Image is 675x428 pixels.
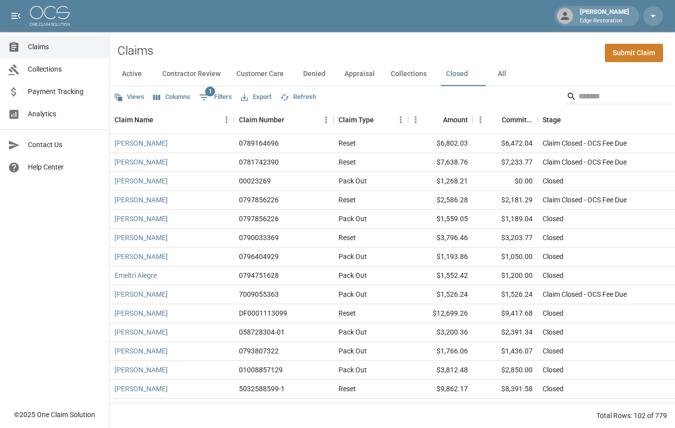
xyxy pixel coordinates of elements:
[114,346,168,356] a: [PERSON_NAME]
[6,6,26,26] button: open drawer
[580,17,629,25] p: Edge Restoration
[151,89,193,105] button: Select columns
[566,88,673,106] div: Search
[30,6,70,26] img: ocs-logo-white-transparent.png
[502,106,533,134] div: Committed Amount
[239,214,279,224] div: 0797856226
[473,153,538,172] div: $7,233.77
[473,399,538,418] div: $5,294.70
[278,89,319,105] button: Refresh
[473,112,488,127] button: Menu
[408,248,473,266] div: $1,193.86
[576,7,633,25] div: [PERSON_NAME]
[338,195,356,205] div: Reset
[543,384,563,394] div: Closed
[28,64,101,75] span: Collections
[473,191,538,210] div: $2,181.29
[338,176,367,186] div: Pack Out
[473,361,538,380] div: $2,850.00
[114,195,168,205] a: [PERSON_NAME]
[473,380,538,399] div: $8,391.58
[473,134,538,153] div: $6,472.04
[543,346,563,356] div: Closed
[338,270,367,280] div: Pack Out
[228,62,292,86] button: Customer Care
[239,252,279,261] div: 0796404929
[543,138,627,148] div: Claim Closed - OCS Fee Due
[473,248,538,266] div: $1,050.00
[473,304,538,323] div: $9,417.68
[334,106,408,134] div: Claim Type
[408,399,473,418] div: $6,545.57
[239,176,271,186] div: 00023269
[239,365,283,375] div: 01008857129
[338,289,367,299] div: Pack Out
[112,89,147,105] button: Views
[408,323,473,342] div: $3,200.36
[408,112,423,127] button: Menu
[239,327,285,337] div: 058728304-01
[319,112,334,127] button: Menu
[239,157,279,167] div: 0781742390
[284,113,298,127] button: Sort
[543,308,563,318] div: Closed
[338,308,356,318] div: Reset
[338,214,367,224] div: Pack Out
[114,214,168,224] a: [PERSON_NAME]
[114,138,168,148] a: [PERSON_NAME]
[338,346,367,356] div: Pack Out
[114,233,168,243] a: [PERSON_NAME]
[408,229,473,248] div: $3,796.46
[338,106,374,134] div: Claim Type
[28,162,101,172] span: Help Center
[239,270,279,280] div: 0794751628
[238,89,274,105] button: Export
[114,327,168,337] a: [PERSON_NAME]
[14,410,95,420] div: © 2025 One Claim Solution
[114,176,168,186] a: [PERSON_NAME]
[110,106,234,134] div: Claim Name
[408,361,473,380] div: $3,812.48
[473,172,538,191] div: $0.00
[114,252,168,261] a: [PERSON_NAME]
[596,411,667,421] div: Total Rows: 102 of 779
[408,210,473,229] div: $1,559.05
[473,342,538,361] div: $1,436.07
[239,233,279,243] div: 0790033369
[28,140,101,150] span: Contact Us
[28,42,101,52] span: Claims
[114,157,168,167] a: [PERSON_NAME]
[543,233,563,243] div: Closed
[337,62,383,86] button: Appraisal
[114,365,168,375] a: [PERSON_NAME]
[561,113,575,127] button: Sort
[543,214,563,224] div: Closed
[110,62,675,86] div: dynamic tabs
[239,195,279,205] div: 0797856226
[197,89,234,105] button: Show filters
[473,106,538,134] div: Committed Amount
[408,106,473,134] div: Amount
[28,109,101,119] span: Analytics
[543,289,627,299] div: Claim Closed - OCS Fee Due
[114,106,153,134] div: Claim Name
[374,113,388,127] button: Sort
[338,157,356,167] div: Reset
[473,210,538,229] div: $1,189.04
[543,365,563,375] div: Closed
[408,191,473,210] div: $2,586.28
[473,266,538,285] div: $1,200.00
[408,380,473,399] div: $9,862.17
[239,346,279,356] div: 0793807322
[239,138,279,148] div: 0789164696
[338,233,356,243] div: Reset
[239,308,287,318] div: DF0001113099
[338,138,356,148] div: Reset
[543,195,627,205] div: Claim Closed - OCS Fee Due
[338,327,367,337] div: Pack Out
[543,327,563,337] div: Closed
[408,153,473,172] div: $7,638.76
[488,113,502,127] button: Sort
[110,62,154,86] button: Active
[205,86,215,96] span: 1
